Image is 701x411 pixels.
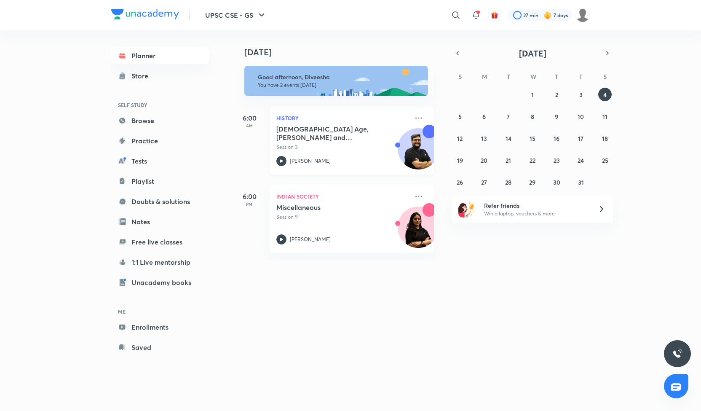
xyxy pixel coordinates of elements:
[578,178,584,186] abbr: October 31, 2025
[290,157,331,165] p: [PERSON_NAME]
[111,98,209,112] h6: SELF STUDY
[111,254,209,271] a: 1:1 Live mentorship
[555,73,558,81] abbr: Thursday
[526,110,539,123] button: October 8, 2025
[530,156,535,164] abbr: October 22, 2025
[488,8,501,22] button: avatar
[457,134,463,142] abbr: October 12, 2025
[111,234,209,250] a: Free live classes
[258,82,420,89] p: You have 2 events [DATE]
[603,73,607,81] abbr: Saturday
[457,178,463,186] abbr: October 26, 2025
[484,201,588,210] h6: Refer friends
[111,112,209,129] a: Browse
[550,110,563,123] button: October 9, 2025
[602,113,607,121] abbr: October 11, 2025
[598,153,612,167] button: October 25, 2025
[598,88,612,101] button: October 4, 2025
[507,73,510,81] abbr: Tuesday
[529,178,535,186] abbr: October 29, 2025
[477,110,491,123] button: October 6, 2025
[258,73,420,81] h6: Good afternoon, Diveesha
[111,274,209,291] a: Unacademy books
[502,153,515,167] button: October 21, 2025
[453,132,467,145] button: October 12, 2025
[111,67,209,84] a: Store
[276,113,409,123] p: History
[453,175,467,189] button: October 26, 2025
[502,175,515,189] button: October 28, 2025
[482,73,487,81] abbr: Monday
[574,175,588,189] button: October 31, 2025
[477,153,491,167] button: October 20, 2025
[598,132,612,145] button: October 18, 2025
[481,134,487,142] abbr: October 13, 2025
[578,134,583,142] abbr: October 17, 2025
[244,47,442,57] h4: [DATE]
[453,153,467,167] button: October 19, 2025
[453,110,467,123] button: October 5, 2025
[531,113,534,121] abbr: October 8, 2025
[530,73,536,81] abbr: Wednesday
[526,132,539,145] button: October 15, 2025
[481,178,487,186] abbr: October 27, 2025
[507,113,510,121] abbr: October 7, 2025
[398,211,439,252] img: Avatar
[554,134,559,142] abbr: October 16, 2025
[579,73,583,81] abbr: Friday
[477,175,491,189] button: October 27, 2025
[550,153,563,167] button: October 23, 2025
[111,319,209,336] a: Enrollments
[506,156,511,164] abbr: October 21, 2025
[575,8,590,22] img: Diveesha Deevela
[578,113,584,121] abbr: October 10, 2025
[233,123,266,128] p: AM
[550,88,563,101] button: October 2, 2025
[526,88,539,101] button: October 1, 2025
[276,125,381,142] h5: Vedic Age, Mahajanapadas and Magadha
[526,175,539,189] button: October 29, 2025
[531,91,534,99] abbr: October 1, 2025
[233,113,266,123] h5: 6:00
[398,133,439,173] img: Avatar
[574,88,588,101] button: October 3, 2025
[458,73,462,81] abbr: Sunday
[111,193,209,210] a: Doubts & solutions
[550,175,563,189] button: October 30, 2025
[276,203,381,212] h5: Miscellaneous
[233,191,266,201] h5: 6:00
[555,91,558,99] abbr: October 2, 2025
[505,178,511,186] abbr: October 28, 2025
[111,304,209,319] h6: ME
[111,132,209,149] a: Practice
[574,110,588,123] button: October 10, 2025
[458,113,462,121] abbr: October 5, 2025
[574,132,588,145] button: October 17, 2025
[502,110,515,123] button: October 7, 2025
[598,110,612,123] button: October 11, 2025
[111,173,209,190] a: Playlist
[463,47,602,59] button: [DATE]
[482,113,486,121] abbr: October 6, 2025
[530,134,535,142] abbr: October 15, 2025
[502,132,515,145] button: October 14, 2025
[244,66,428,96] img: afternoon
[526,153,539,167] button: October 22, 2025
[491,11,498,19] img: avatar
[131,71,153,81] div: Store
[290,236,331,243] p: [PERSON_NAME]
[672,349,682,359] img: ttu
[543,11,552,19] img: streak
[276,143,409,151] p: Session 3
[579,91,583,99] abbr: October 3, 2025
[276,213,409,221] p: Session 9
[111,153,209,169] a: Tests
[477,132,491,145] button: October 13, 2025
[484,210,588,218] p: Win a laptop, vouchers & more
[111,47,209,64] a: Planner
[276,191,409,201] p: Indian Society
[553,178,560,186] abbr: October 30, 2025
[457,156,463,164] abbr: October 19, 2025
[554,156,560,164] abbr: October 23, 2025
[603,91,607,99] abbr: October 4, 2025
